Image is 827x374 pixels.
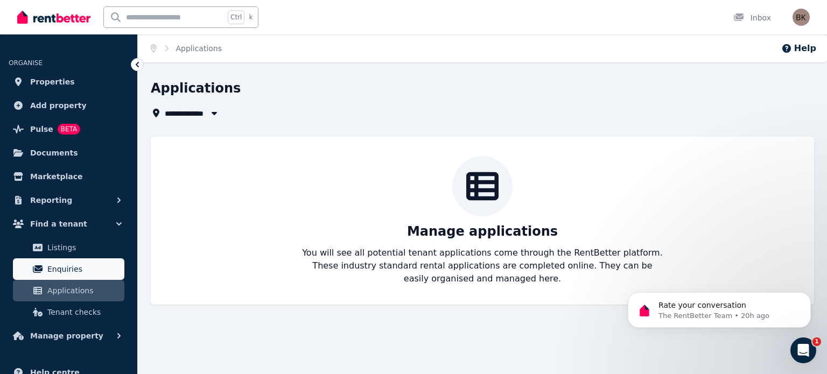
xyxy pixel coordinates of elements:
img: Benjamin Kelly [793,9,810,26]
a: Documents [9,142,129,164]
button: Reporting [9,189,129,211]
div: Inbox [733,12,771,23]
button: Find a tenant [9,213,129,235]
span: Enquiries [47,263,120,276]
span: ORGANISE [9,59,43,67]
span: Documents [30,146,78,159]
span: Pulse [30,123,53,136]
iframe: Intercom live chat [790,337,816,363]
a: Marketplace [9,166,129,187]
iframe: Intercom notifications message [612,270,827,345]
button: Manage property [9,325,129,347]
span: Listings [47,241,120,254]
button: Help [781,42,816,55]
h1: Applications [151,80,241,97]
a: Tenant checks [13,301,124,323]
a: Listings [13,237,124,258]
span: k [249,13,253,22]
nav: Breadcrumb [138,34,235,62]
span: Tenant checks [47,306,120,319]
span: Marketplace [30,170,82,183]
a: PulseBETA [9,118,129,140]
p: Manage applications [407,223,558,240]
span: Properties [30,75,75,88]
span: Find a tenant [30,217,87,230]
a: Properties [9,71,129,93]
p: You will see all potential tenant applications come through the RentBetter platform. These indust... [302,246,663,285]
a: Enquiries [13,258,124,280]
span: Reporting [30,194,72,207]
span: Applications [176,43,222,54]
span: Add property [30,99,87,112]
span: Applications [47,284,120,297]
span: Ctrl [228,10,244,24]
span: Manage property [30,329,103,342]
span: 1 [812,337,821,346]
span: BETA [58,124,80,135]
a: Add property [9,95,129,116]
a: Applications [13,280,124,301]
img: RentBetter [17,9,90,25]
